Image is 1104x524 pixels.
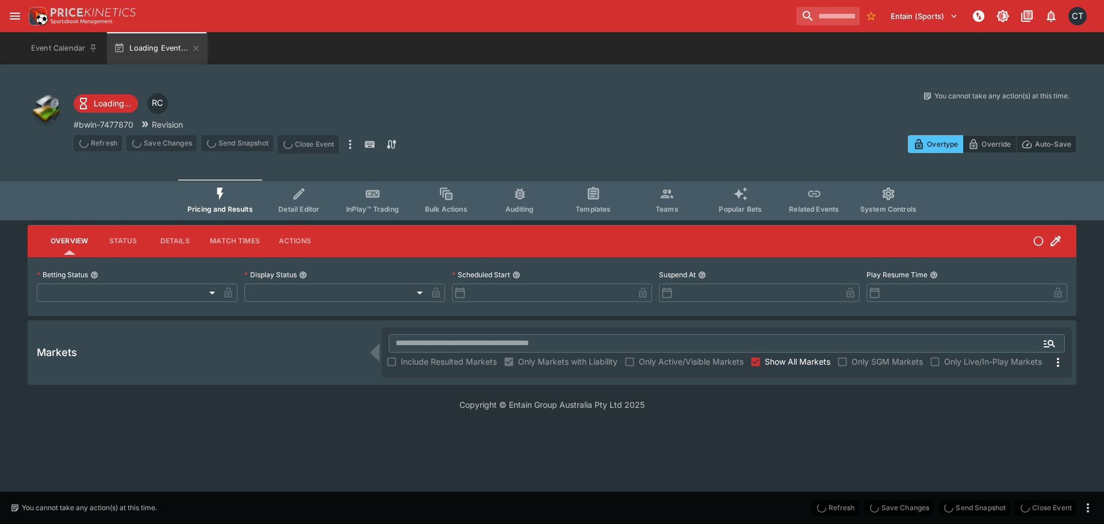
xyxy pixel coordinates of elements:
[992,6,1013,26] button: Toggle light/dark mode
[278,205,319,213] span: Detail Editor
[201,227,269,255] button: Match Times
[927,138,958,150] p: Overtype
[452,270,510,280] p: Scheduled Start
[852,355,923,368] span: Only SGM Markets
[147,93,168,114] div: Richard Costa
[37,270,88,280] p: Betting Status
[908,135,1076,153] div: Start From
[867,270,927,280] p: Play Resume Time
[1065,3,1090,29] button: Cameron Tarver
[659,270,696,280] p: Suspend At
[107,32,208,64] button: Loading Event...
[425,205,467,213] span: Bulk Actions
[968,6,989,26] button: NOT Connected to PK
[5,6,25,26] button: open drawer
[401,355,497,368] span: Include Resulted Markets
[24,32,105,64] button: Event Calendar
[1041,6,1061,26] button: Notifications
[862,7,880,25] button: No Bookmarks
[1035,138,1071,150] p: Auto-Save
[178,179,926,220] div: Event type filters
[346,205,399,213] span: InPlay™ Trading
[25,5,48,28] img: PriceKinetics Logo
[299,271,307,279] button: Display Status
[518,355,618,368] span: Only Markets with Liability
[149,227,201,255] button: Details
[343,135,357,154] button: more
[41,227,97,255] button: Overview
[576,205,611,213] span: Templates
[698,271,706,279] button: Suspend At
[152,118,183,131] p: Revision
[187,205,253,213] span: Pricing and Results
[930,271,938,279] button: Play Resume Time
[1016,135,1076,153] button: Auto-Save
[1051,355,1065,369] svg: More
[796,7,860,25] input: search
[51,19,113,24] img: Sportsbook Management
[90,271,98,279] button: Betting Status
[512,271,520,279] button: Scheduled Start
[51,8,136,17] img: PriceKinetics
[982,138,1011,150] p: Override
[74,118,133,131] p: Copy To Clipboard
[37,346,77,359] h5: Markets
[1039,333,1060,354] button: Open
[22,503,157,513] p: You cannot take any action(s) at this time.
[244,270,297,280] p: Display Status
[765,355,830,368] span: Show All Markets
[789,205,839,213] span: Related Events
[963,135,1016,153] button: Override
[944,355,1042,368] span: Only Live/In-Play Markets
[1068,7,1087,25] div: Cameron Tarver
[908,135,963,153] button: Overtype
[1017,6,1037,26] button: Documentation
[97,227,149,255] button: Status
[934,91,1069,101] p: You cannot take any action(s) at this time.
[719,205,762,213] span: Popular Bets
[1081,501,1095,515] button: more
[269,227,321,255] button: Actions
[505,205,534,213] span: Auditing
[94,97,131,109] p: Loading...
[639,355,743,368] span: Only Active/Visible Markets
[860,205,917,213] span: System Controls
[655,205,678,213] span: Teams
[28,91,64,128] img: other.png
[884,7,965,25] button: Select Tenant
